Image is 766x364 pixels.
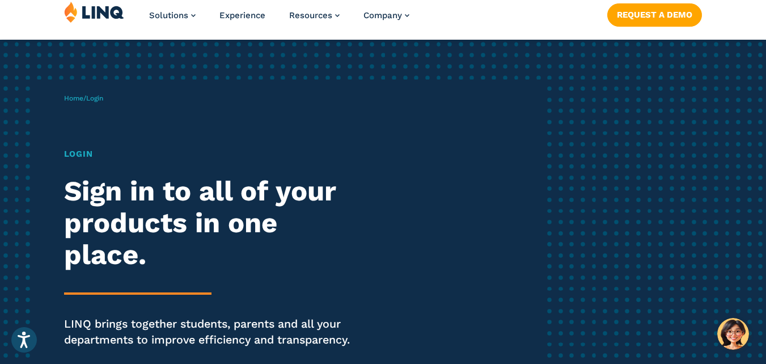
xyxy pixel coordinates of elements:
[86,94,103,102] span: Login
[289,10,340,20] a: Resources
[64,316,359,348] p: LINQ brings together students, parents and all your departments to improve efficiency and transpa...
[64,148,359,161] h1: Login
[64,94,103,102] span: /
[607,1,702,26] nav: Button Navigation
[607,3,702,26] a: Request a Demo
[149,10,196,20] a: Solutions
[363,10,402,20] span: Company
[64,175,359,271] h2: Sign in to all of your products in one place.
[149,1,409,39] nav: Primary Navigation
[289,10,332,20] span: Resources
[149,10,188,20] span: Solutions
[64,94,83,102] a: Home
[717,318,749,350] button: Hello, have a question? Let’s chat.
[64,1,124,23] img: LINQ | K‑12 Software
[363,10,409,20] a: Company
[219,10,265,20] a: Experience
